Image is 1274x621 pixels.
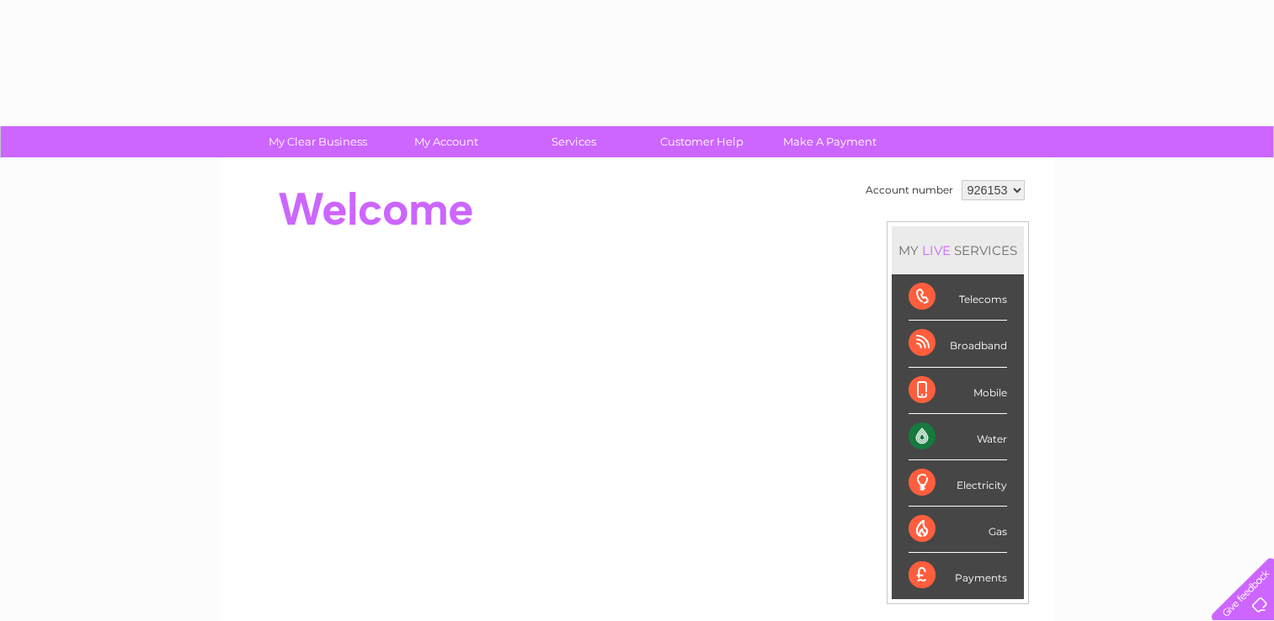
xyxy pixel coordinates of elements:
[919,242,954,258] div: LIVE
[632,126,771,157] a: Customer Help
[376,126,515,157] a: My Account
[909,553,1007,598] div: Payments
[909,368,1007,414] div: Mobile
[909,460,1007,507] div: Electricity
[760,126,899,157] a: Make A Payment
[248,126,387,157] a: My Clear Business
[909,507,1007,553] div: Gas
[861,176,957,204] td: Account number
[909,274,1007,321] div: Telecoms
[909,414,1007,460] div: Water
[892,226,1024,274] div: MY SERVICES
[504,126,643,157] a: Services
[909,321,1007,367] div: Broadband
